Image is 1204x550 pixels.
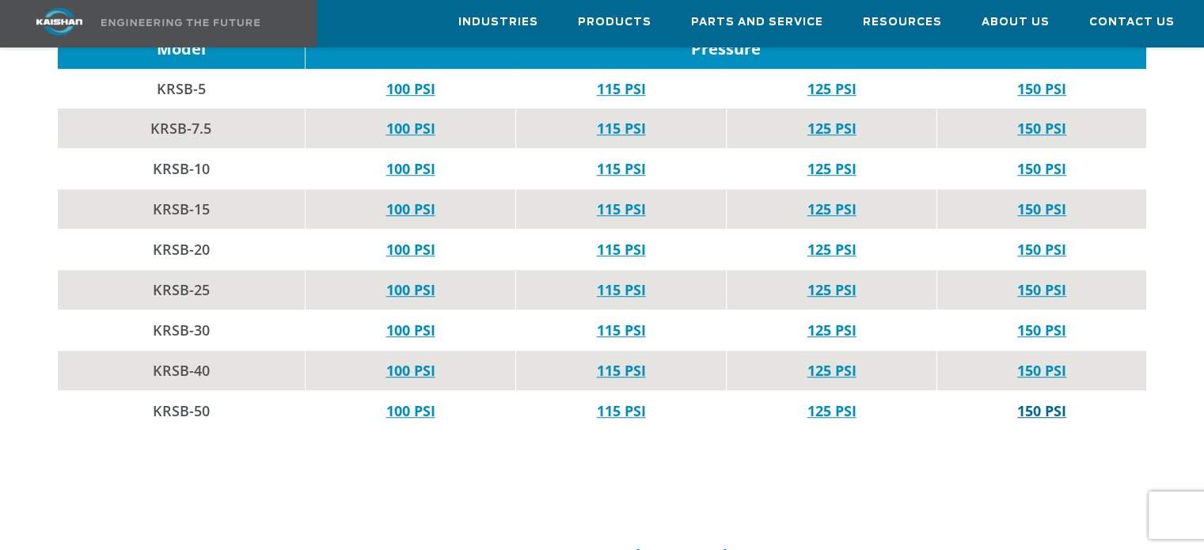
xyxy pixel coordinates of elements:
a: 115 PSI [597,361,646,380]
a: 100 PSI [386,79,435,98]
img: Engineering the future [101,19,260,26]
a: 125 PSI [807,361,856,380]
a: 100 PSI [386,280,435,299]
a: 100 PSI [386,240,435,259]
a: 150 PSI [1017,361,1066,380]
a: 115 PSI [597,79,646,98]
span: Resources [863,13,942,32]
a: 100 PSI [386,119,435,138]
span: Industries [458,13,538,32]
a: Parts and Service [691,1,823,44]
a: 125 PSI [807,159,856,178]
td: Pressure [305,29,1146,69]
td: KRSB-25 [58,270,306,310]
a: 150 PSI [1017,199,1066,218]
td: KRSB-40 [58,351,306,391]
a: 125 PSI [807,280,856,299]
td: KRSB-50 [58,391,306,431]
a: 125 PSI [807,240,856,259]
a: 115 PSI [597,119,646,138]
td: KRSB-10 [58,149,306,189]
a: 150 PSI [1017,79,1066,98]
a: 125 PSI [807,119,856,138]
a: 100 PSI [386,199,435,218]
a: 125 PSI [807,199,856,218]
td: Model [58,29,306,69]
span: Contact Us [1089,13,1175,32]
a: Industries [458,1,538,44]
a: 115 PSI [597,321,646,339]
a: About Us [982,1,1050,44]
a: 100 PSI [386,159,435,178]
a: 100 PSI [386,361,435,380]
a: 150 PSI [1017,280,1066,299]
a: 115 PSI [597,280,646,299]
td: KRSB-20 [58,229,306,270]
td: KRSB-7.5 [58,108,306,149]
a: 125 PSI [807,321,856,339]
a: Contact Us [1089,1,1175,44]
a: 115 PSI [597,240,646,259]
a: 115 PSI [597,159,646,178]
a: Resources [863,1,942,44]
a: 150 PSI [1017,159,1066,178]
a: 100 PSI [386,401,435,420]
span: About Us [982,13,1050,32]
a: 150 PSI [1017,240,1066,259]
a: Products [578,1,651,44]
a: 150 PSI [1017,119,1066,138]
td: KRSB-5 [58,69,306,108]
a: 100 PSI [386,321,435,339]
td: KRSB-15 [58,189,306,229]
a: 125 PSI [807,79,856,98]
a: 115 PSI [597,401,646,420]
td: KRSB-30 [58,310,306,351]
a: 125 PSI [807,401,856,420]
a: 150 PSI [1017,401,1066,420]
a: 115 PSI [597,199,646,218]
a: 150 PSI [1017,321,1066,339]
span: Products [578,13,651,32]
span: Parts and Service [691,13,823,32]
